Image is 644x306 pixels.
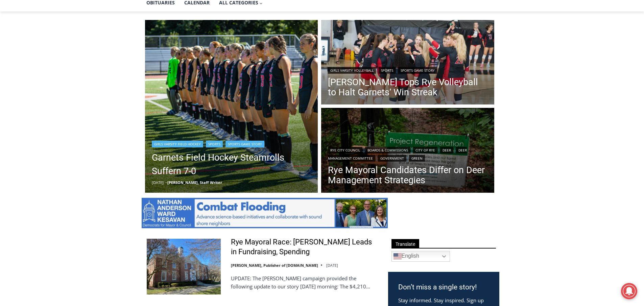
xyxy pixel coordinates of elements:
a: Sports [206,141,223,147]
div: "We would have speakers with experience in local journalism speak to us about their experiences a... [171,0,319,66]
a: Girls Varsity Field Hockey [152,141,203,147]
a: [PERSON_NAME], Publisher of [DOMAIN_NAME] [231,263,318,268]
h3: Don’t miss a single story! [398,282,489,293]
img: (PHOTO: The Rye Nature Center maintains two fenced deer exclosure areas to keep deer out and allo... [321,108,494,194]
h4: [PERSON_NAME] Read Sanctuary Fall Fest: [DATE] [5,68,90,84]
a: Intern @ [DOMAIN_NAME] [163,66,328,84]
a: Sports Game Story [398,67,437,74]
time: [DATE] [326,263,338,268]
a: [PERSON_NAME], Staff Writer [167,180,222,185]
a: Green [409,155,425,162]
span: Intern @ [DOMAIN_NAME] [177,67,313,83]
a: Rye Mayoral Candidates Differ on Deer Management Strategies [328,165,487,185]
div: 6 [71,58,74,65]
img: en [393,252,402,260]
a: Government [378,155,406,162]
div: | | [328,66,487,74]
div: / [76,58,77,65]
a: Sports [379,67,396,74]
img: (PHOTO: The Rye Volleyball team from a win on September 27, 2025. Credit: Tatia Chkheidze.) [321,20,494,107]
a: Read More Somers Tops Rye Volleyball to Halt Garnets’ Win Streak [321,20,494,107]
div: | | | | | | [328,145,487,162]
a: Rye Mayoral Race: [PERSON_NAME] Leads in Fundraising, Spending [231,237,379,257]
a: Garnets Field Hockey Steamrolls Suffern 7-0 [152,151,311,178]
a: English [391,251,450,262]
a: Deer [440,147,453,154]
a: Girls Varsity Volleyball [328,67,376,74]
img: Rye Mayoral Race: Henderson Leads in Fundraising, Spending [147,239,221,294]
a: Read More Rye Mayoral Candidates Differ on Deer Management Strategies [321,108,494,194]
a: Rye City Council [328,147,362,154]
a: Read More Garnets Field Hockey Steamrolls Suffern 7-0 [145,20,318,193]
a: Sports Game Story [225,141,264,147]
div: 6 [79,58,82,65]
div: | | [152,139,311,147]
span: Translate [391,239,419,248]
div: Two by Two Animal Haven & The Nature Company: The Wild World of Animals [71,19,98,57]
a: [PERSON_NAME] Read Sanctuary Fall Fest: [DATE] [0,67,101,84]
img: (PHOTO: The Rye Field Hockey team lined up before a game on September 20, 2025. Credit: Maureen T... [145,20,318,193]
a: Boards & Commissions [365,147,410,154]
span: – [165,180,167,185]
a: [PERSON_NAME] Tops Rye Volleyball to Halt Garnets’ Win Streak [328,77,487,97]
time: [DATE] [152,180,164,185]
p: UPDATE: The [PERSON_NAME] campaign provided the following update to our story [DATE] morning: The... [231,274,379,290]
a: City of Rye [413,147,437,154]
